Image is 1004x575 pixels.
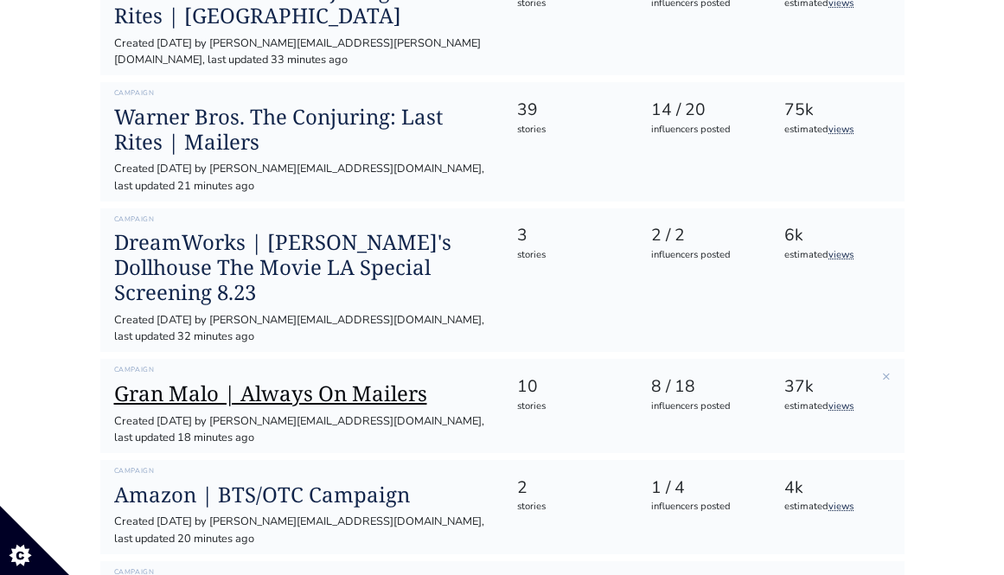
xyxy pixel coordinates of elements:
[114,467,489,476] h6: Campaign
[114,366,489,374] h6: Campaign
[828,248,854,261] a: views
[517,476,620,501] div: 2
[651,123,754,137] div: influencers posted
[114,105,489,155] a: Warner Bros. The Conjuring: Last Rites | Mailers
[651,374,754,399] div: 8 / 18
[651,500,754,514] div: influencers posted
[114,482,489,508] a: Amazon | BTS/OTC Campaign
[114,230,489,304] a: DreamWorks | [PERSON_NAME]'s Dollhouse The Movie LA Special Screening 8.23
[784,248,887,263] div: estimated
[651,399,754,414] div: influencers posted
[828,500,854,513] a: views
[114,381,489,406] a: Gran Malo | Always On Mailers
[828,399,854,412] a: views
[784,223,887,248] div: 6k
[828,123,854,136] a: views
[882,367,891,386] a: ×
[784,123,887,137] div: estimated
[517,374,620,399] div: 10
[114,89,489,98] h6: Campaign
[784,476,887,501] div: 4k
[114,35,489,68] div: Created [DATE] by [PERSON_NAME][EMAIL_ADDRESS][PERSON_NAME][DOMAIN_NAME], last updated 33 minutes...
[114,514,489,546] div: Created [DATE] by [PERSON_NAME][EMAIL_ADDRESS][DOMAIN_NAME], last updated 20 minutes ago
[651,223,754,248] div: 2 / 2
[784,399,887,414] div: estimated
[114,161,489,194] div: Created [DATE] by [PERSON_NAME][EMAIL_ADDRESS][DOMAIN_NAME], last updated 21 minutes ago
[517,223,620,248] div: 3
[651,248,754,263] div: influencers posted
[517,500,620,514] div: stories
[517,399,620,414] div: stories
[651,98,754,123] div: 14 / 20
[114,215,489,224] h6: Campaign
[114,413,489,446] div: Created [DATE] by [PERSON_NAME][EMAIL_ADDRESS][DOMAIN_NAME], last updated 18 minutes ago
[651,476,754,501] div: 1 / 4
[784,374,887,399] div: 37k
[517,98,620,123] div: 39
[784,98,887,123] div: 75k
[517,123,620,137] div: stories
[114,312,489,345] div: Created [DATE] by [PERSON_NAME][EMAIL_ADDRESS][DOMAIN_NAME], last updated 32 minutes ago
[517,248,620,263] div: stories
[784,500,887,514] div: estimated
